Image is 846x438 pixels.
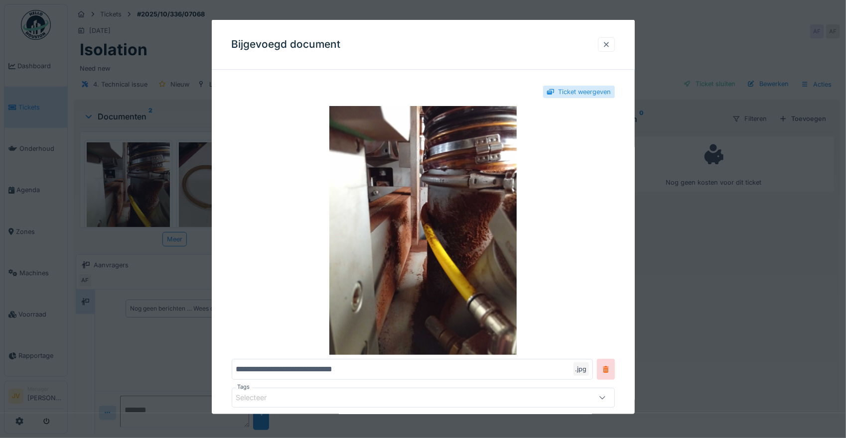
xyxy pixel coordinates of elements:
[573,362,589,376] div: .jpg
[232,106,615,355] img: 0acbec25-8a3b-4ee8-a0c5-212e475a97da-17599468939916755654730073302014.jpg
[236,392,281,403] div: Selecteer
[232,38,341,51] h3: Bijgevoegd document
[559,87,611,97] div: Ticket weergeven
[236,383,252,391] label: Tags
